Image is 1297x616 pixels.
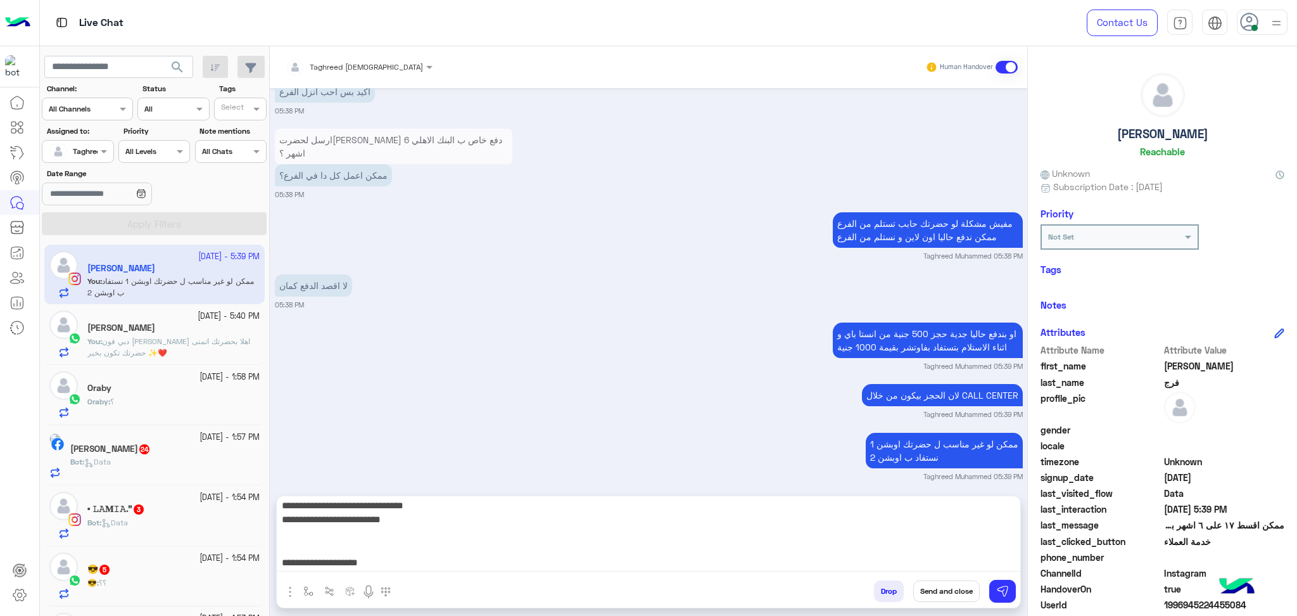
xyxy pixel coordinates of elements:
[1041,392,1161,421] span: profile_pic
[142,83,208,94] label: Status
[1173,16,1187,30] img: tab
[87,337,250,357] span: دبي فون تغريد محمد اهلا بحضرتك اتمنى حضرتك تكون بخير ✨❤️
[1041,551,1161,564] span: phone_number
[1041,208,1073,219] h6: Priority
[1164,535,1285,548] span: خدمة العملاء
[99,565,110,575] span: 5
[162,56,193,83] button: search
[275,164,392,186] p: 20/9/2025, 5:38 PM
[49,492,78,520] img: defaultAdmin.png
[303,586,313,596] img: select flow
[1087,10,1158,36] a: Contact Us
[110,397,114,406] span: ؟
[1164,359,1285,373] span: أحمد
[1164,598,1285,612] span: 1996945224455084
[1041,598,1161,612] span: UserId
[275,189,304,200] small: 05:38 PM
[68,513,81,526] img: Instagram
[1041,518,1161,532] span: last_message
[49,143,67,160] img: defaultAdmin.png
[51,438,64,451] img: Facebook
[1053,180,1163,193] span: Subscription Date : [DATE]
[139,444,149,454] span: 24
[87,578,97,587] span: 😎
[1041,487,1161,500] span: last_visited_flow
[1117,127,1208,141] h5: [PERSON_NAME]
[47,83,132,94] label: Channel:
[874,581,904,602] button: Drop
[1041,423,1161,437] span: gender
[1041,567,1161,580] span: ChannelId
[87,578,99,587] b: :
[1164,376,1285,389] span: فرج
[199,432,260,444] small: [DATE] - 1:57 PM
[345,586,355,596] img: create order
[282,584,298,600] img: send attachment
[1048,232,1074,241] b: Not Set
[298,581,319,601] button: select flow
[1164,392,1196,423] img: defaultAdmin.png
[923,251,1023,261] small: Taghreed Muhammed 05:38 PM
[275,80,375,103] p: 20/9/2025, 5:38 PM
[70,444,151,454] h5: ليلى فهمي
[219,83,265,94] label: Tags
[1041,264,1284,275] h6: Tags
[923,361,1023,371] small: Taghreed Muhammed 05:39 PM
[324,586,334,596] img: Trigger scenario
[87,397,108,406] span: Oraby
[87,564,111,575] h5: 😎
[1041,503,1161,516] span: last_interaction
[1164,455,1285,468] span: Unknown
[68,393,81,406] img: WhatsApp
[87,504,145,515] h5: • 𝙻𝙰𝐌𝙸𝙰."
[361,584,376,600] img: send voice note
[47,125,112,137] label: Assigned to:
[1164,423,1285,437] span: null
[833,323,1023,358] p: 20/9/2025, 5:39 PM
[199,492,260,504] small: [DATE] - 1:54 PM
[833,212,1023,248] p: 20/9/2025, 5:38 PM
[1041,299,1066,311] h6: Notes
[42,212,267,235] button: Apply Filters
[219,101,244,116] div: Select
[1208,16,1222,30] img: tab
[1164,582,1285,596] span: true
[87,323,155,333] h5: Newton
[199,371,260,383] small: [DATE] - 1:58 PM
[1041,167,1090,180] span: Unknown
[68,574,81,587] img: WhatsApp
[99,578,106,587] span: ؟؟
[87,518,99,527] span: Bot
[275,300,304,310] small: 05:38 PM
[1041,326,1085,338] h6: Attributes
[70,457,84,466] b: :
[996,585,1009,598] img: send message
[198,311,260,323] small: [DATE] - 5:40 PM
[1041,455,1161,468] span: timezone
[923,409,1023,420] small: Taghreed Muhammed 05:39 PM
[1164,567,1285,580] span: 8
[87,337,100,346] span: You
[1164,551,1285,564] span: null
[70,457,82,466] span: Bot
[1041,376,1161,389] span: last_name
[199,553,260,565] small: [DATE] - 1:54 PM
[913,581,980,602] button: Send and close
[134,504,144,515] span: 3
[275,106,304,116] small: 05:38 PM
[940,62,993,72] small: Human Handover
[84,457,111,466] span: Data
[1215,565,1259,610] img: hulul-logo.png
[923,472,1023,482] small: Taghreed Muhammed 05:39 PM
[87,337,102,346] b: :
[101,518,128,527] span: Data
[5,10,30,36] img: Logo
[170,60,185,75] span: search
[54,15,70,30] img: tab
[310,62,423,72] span: Taghreed [DEMOGRAPHIC_DATA]
[49,371,78,400] img: defaultAdmin.png
[340,581,361,601] button: create order
[1167,10,1193,36] a: tab
[1164,439,1285,452] span: null
[1164,503,1285,516] span: 2025-09-20T14:39:31.1130532Z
